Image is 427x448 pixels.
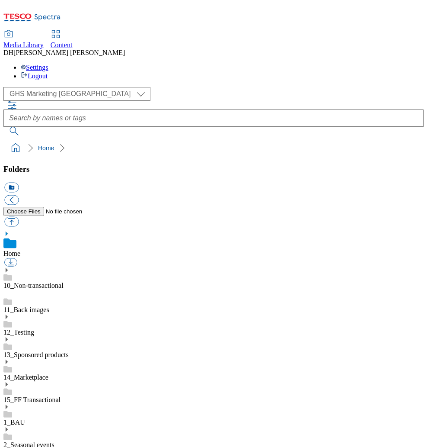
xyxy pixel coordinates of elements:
[51,31,73,49] a: Content
[51,41,73,48] span: Content
[3,140,424,156] nav: breadcrumb
[3,306,49,313] a: 11_Back images
[3,41,44,48] span: Media Library
[3,351,69,358] a: 13_Sponsored products
[3,250,20,257] a: Home
[13,49,125,56] span: [PERSON_NAME] [PERSON_NAME]
[3,49,13,56] span: DH
[38,145,54,151] a: Home
[3,396,61,403] a: 15_FF Transactional
[3,31,44,49] a: Media Library
[9,141,22,155] a: home
[3,419,25,426] a: 1_BAU
[3,329,34,336] a: 12_Testing
[21,64,48,71] a: Settings
[3,164,424,174] h3: Folders
[21,72,48,80] a: Logout
[3,282,64,289] a: 10_Non-transactional
[3,110,424,127] input: Search by names or tags
[3,374,48,381] a: 14_Marketplace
